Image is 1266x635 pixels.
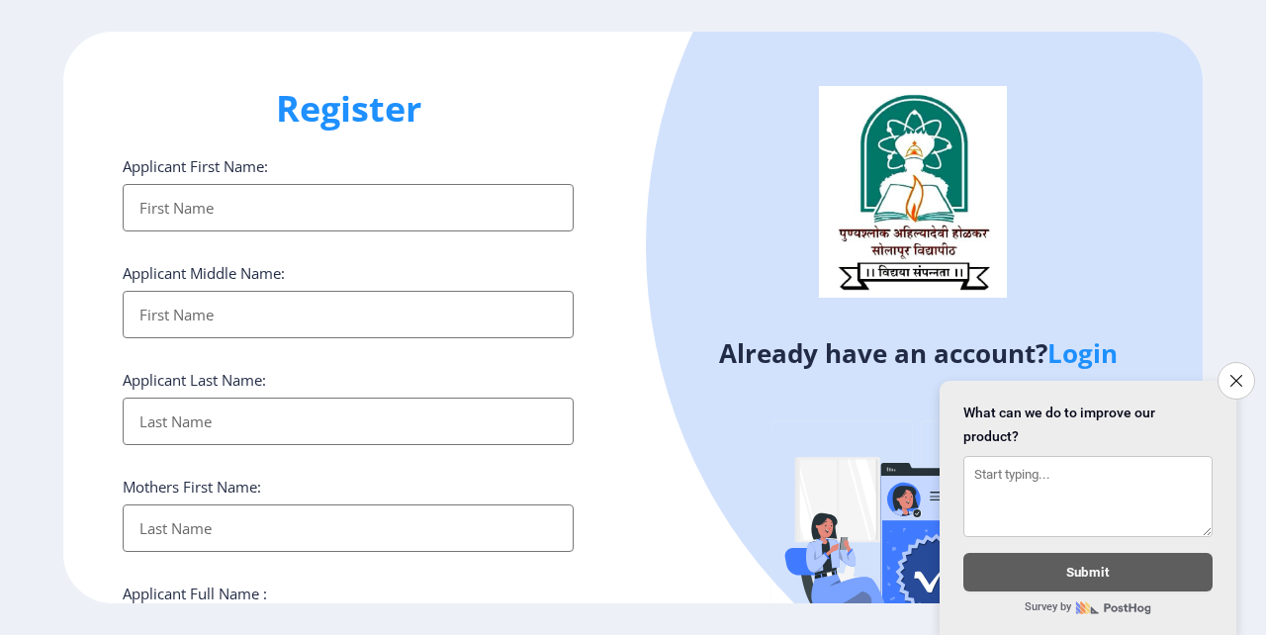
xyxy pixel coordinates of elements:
[123,263,285,283] label: Applicant Middle Name:
[123,504,574,552] input: Last Name
[123,584,267,623] label: Applicant Full Name : (As on marksheet)
[819,86,1007,298] img: logo
[123,156,268,176] label: Applicant First Name:
[123,291,574,338] input: First Name
[123,370,266,390] label: Applicant Last Name:
[123,184,574,231] input: First Name
[648,337,1188,369] h4: Already have an account?
[123,85,574,133] h1: Register
[123,477,261,497] label: Mothers First Name:
[1047,335,1118,371] a: Login
[123,398,574,445] input: Last Name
